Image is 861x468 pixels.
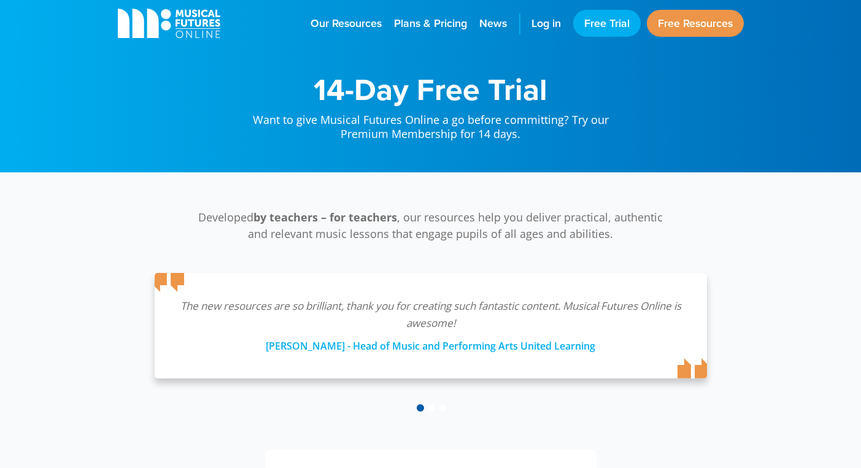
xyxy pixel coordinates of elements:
span: Our Resources [311,15,382,32]
h1: 14-Day Free Trial [241,74,621,104]
span: Log in [531,15,561,32]
p: Developed , our resources help you deliver practical, authentic and relevant music lessons that e... [191,209,670,242]
span: News [479,15,507,32]
p: The new resources are so brilliant, thank you for creating such fantastic content. Musical Future... [179,297,682,332]
p: Want to give Musical Futures Online a go before committing? Try our Premium Membership for 14 days. [241,104,621,142]
span: Plans & Pricing [394,15,467,32]
a: Free Trial [573,10,641,37]
a: Free Resources [647,10,744,37]
strong: by teachers – for teachers [253,210,397,224]
div: [PERSON_NAME] - Head of Music and Performing Arts United Learning [179,332,682,354]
